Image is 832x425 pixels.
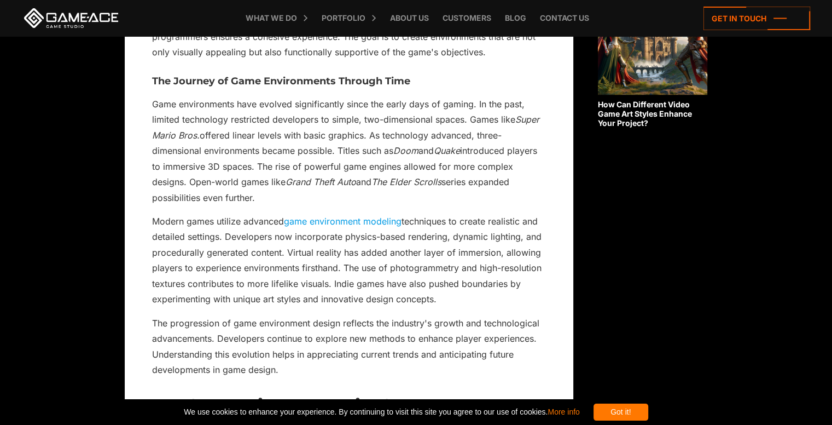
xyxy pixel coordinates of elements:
[286,176,356,187] em: Grand Theft Auto
[548,407,579,416] a: More info
[152,76,546,87] h3: The Journey of Game Environments Through Time
[703,7,810,30] a: Get in touch
[371,176,441,187] em: The Elder Scrolls
[152,214,546,307] p: Modern games utilize advanced techniques to create realistic and detailed settings. Developers no...
[393,145,418,156] em: Doom
[152,315,546,378] p: The progression of game environment design reflects the industry's growth and technological advan...
[152,114,539,140] em: Super Mario Bros.
[594,404,648,421] div: Got it!
[152,96,546,205] p: Game environments have evolved significantly since the early days of gaming. In the past, limited...
[434,145,460,156] em: Quake
[184,404,579,421] span: We use cookies to enhance your experience. By continuing to visit this site you agree to our use ...
[284,216,402,227] a: game environment modeling
[152,397,546,411] h2: How Game Environment Design Sets You Apart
